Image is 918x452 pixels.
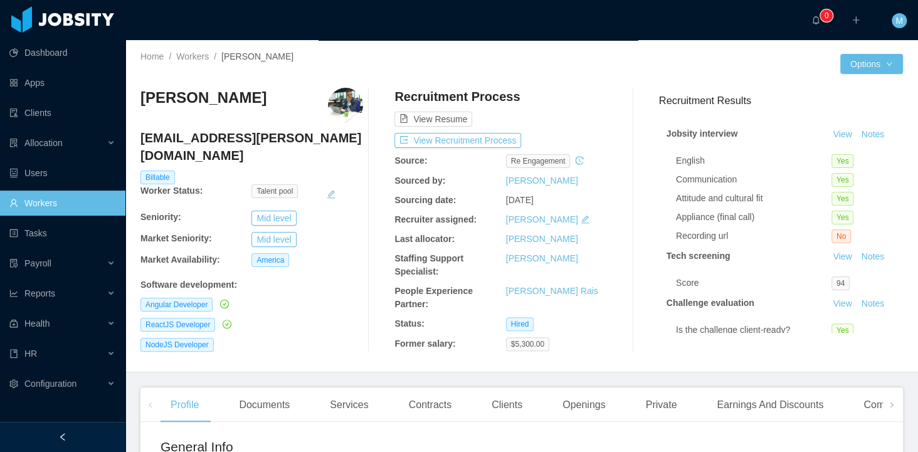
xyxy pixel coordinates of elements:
i: icon: check-circle [223,320,231,328]
b: Market Seniority: [140,233,212,243]
b: Market Availability: [140,255,220,265]
a: Workers [176,51,209,61]
b: Recruiter assigned: [394,214,477,224]
span: NodeJS Developer [140,338,214,352]
a: icon: auditClients [9,100,115,125]
i: icon: setting [9,379,18,388]
a: [PERSON_NAME] [506,253,578,263]
button: Mid level [251,211,296,226]
a: View [828,129,856,139]
a: [PERSON_NAME] [506,234,578,244]
i: icon: edit [581,215,589,224]
i: icon: left [147,402,154,408]
div: Clients [482,387,532,423]
div: Private [636,387,687,423]
button: Notes [856,297,889,312]
b: Staffing Support Specialist: [394,253,463,276]
span: America [251,253,289,267]
a: icon: pie-chartDashboard [9,40,115,65]
span: Yes [831,154,854,168]
a: View [828,298,856,308]
div: Recording url [676,229,831,243]
div: Score [676,276,831,290]
i: icon: bell [811,16,820,24]
a: Home [140,51,164,61]
div: Openings [552,387,616,423]
i: icon: right [889,402,895,408]
span: Angular Developer [140,298,213,312]
b: Source: [394,155,427,166]
i: icon: book [9,349,18,358]
span: Yes [831,211,854,224]
b: Sourced by: [394,176,445,186]
button: Notes [856,127,889,142]
i: icon: line-chart [9,289,18,298]
span: Talent pool [251,184,298,198]
sup: 0 [820,9,833,22]
span: [DATE] [506,195,534,205]
strong: Jobsity interview [667,129,738,139]
a: icon: check-circle [218,299,229,309]
button: Optionsicon: down [840,54,903,74]
strong: Challenge evaluation [667,298,754,308]
span: Yes [831,323,854,337]
div: Profile [161,387,209,423]
i: icon: medicine-box [9,319,18,328]
i: icon: plus [852,16,860,24]
button: Mid level [251,232,296,247]
a: [PERSON_NAME] [506,176,578,186]
b: Former salary: [394,339,455,349]
i: icon: solution [9,139,18,147]
b: Status: [394,318,424,328]
img: 67b0f011-3f06-4296-a1e7-8a808afc45c7_67b4a6e24687a-400w.png [328,88,363,123]
button: icon: exportView Recruitment Process [394,133,521,148]
span: re engagement [506,154,571,168]
div: Services [320,387,378,423]
a: [PERSON_NAME] [506,214,578,224]
b: Last allocator: [394,234,455,244]
span: Billable [140,171,175,184]
div: English [676,154,831,167]
a: icon: profileTasks [9,221,115,246]
a: icon: userWorkers [9,191,115,216]
span: Allocation [24,138,63,148]
span: ReactJS Developer [140,318,215,332]
button: edit [326,184,336,204]
b: Sourcing date: [394,195,456,205]
button: icon: file-textView Resume [394,112,472,127]
span: [PERSON_NAME] [221,51,293,61]
div: Attitude and cultural fit [676,192,831,205]
a: [PERSON_NAME] Rais [506,286,598,296]
span: Reports [24,288,55,298]
h3: Recruitment Results [659,93,903,108]
div: Is the challenge client-ready? [676,323,831,337]
div: Contracts [399,387,462,423]
a: View [828,251,856,261]
strong: Tech screening [667,251,731,261]
span: Configuration [24,379,76,389]
b: Seniority: [140,212,181,222]
span: 94 [831,276,850,290]
span: / [214,51,216,61]
b: Software development : [140,280,237,290]
span: Yes [831,173,854,187]
b: Worker Status: [140,186,203,196]
h3: [PERSON_NAME] [140,88,266,108]
i: icon: history [575,156,584,165]
span: / [169,51,171,61]
i: icon: check-circle [220,300,229,308]
span: Payroll [24,258,51,268]
div: Documents [229,387,300,423]
div: Earnings And Discounts [707,387,833,423]
div: Appliance (final call) [676,211,831,224]
a: icon: file-textView Resume [394,114,472,124]
a: icon: check-circle [220,319,231,329]
div: Communication [676,173,831,186]
a: icon: exportView Recruitment Process [394,135,521,145]
span: HR [24,349,37,359]
span: Hired [506,317,534,331]
h4: [EMAIL_ADDRESS][PERSON_NAME][DOMAIN_NAME] [140,129,363,164]
span: Health [24,318,50,328]
i: icon: file-protect [9,259,18,268]
b: People Experience Partner: [394,286,473,309]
